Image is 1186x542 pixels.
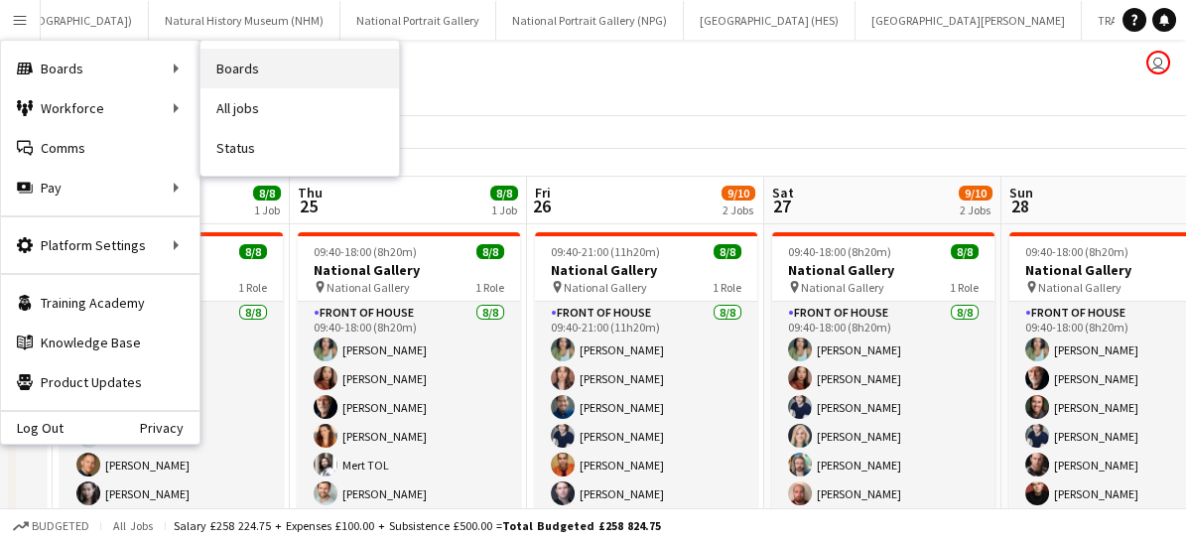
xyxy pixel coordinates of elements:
[723,203,754,217] div: 2 Jobs
[149,1,340,40] button: Natural History Museum (NHM)
[1,283,199,323] a: Training Academy
[298,232,520,526] app-job-card: 09:40-18:00 (8h20m)8/8National Gallery National Gallery1 RoleFront of House8/809:40-18:00 (8h20m)...
[239,244,267,259] span: 8/8
[314,244,417,259] span: 09:40-18:00 (8h20m)
[491,203,517,217] div: 1 Job
[327,280,410,295] span: National Gallery
[1,168,199,207] div: Pay
[1,128,199,168] a: Comms
[502,518,661,533] span: Total Budgeted £258 824.75
[1006,195,1033,217] span: 28
[1082,1,1164,40] button: TRAINING
[959,186,992,201] span: 9/10
[856,1,1082,40] button: [GEOGRAPHIC_DATA][PERSON_NAME]
[535,184,551,202] span: Fri
[490,186,518,201] span: 8/8
[713,280,741,295] span: 1 Role
[772,232,994,526] app-job-card: 09:40-18:00 (8h20m)8/8National Gallery National Gallery1 RoleFront of House8/809:40-18:00 (8h20m)...
[200,49,399,88] a: Boards
[1146,51,1170,74] app-user-avatar: Claudia Lewis
[535,232,757,526] app-job-card: 09:40-21:00 (11h20m)8/8National Gallery National Gallery1 RoleFront of House8/809:40-21:00 (11h20...
[951,244,979,259] span: 8/8
[174,518,661,533] div: Salary £258 224.75 + Expenses £100.00 + Subsistence £500.00 =
[1,225,199,265] div: Platform Settings
[532,195,551,217] span: 26
[714,244,741,259] span: 8/8
[564,280,647,295] span: National Gallery
[535,261,757,279] h3: National Gallery
[1,49,199,88] div: Boards
[684,1,856,40] button: [GEOGRAPHIC_DATA] (HES)
[475,280,504,295] span: 1 Role
[950,280,979,295] span: 1 Role
[1,420,64,436] a: Log Out
[476,244,504,259] span: 8/8
[1,323,199,362] a: Knowledge Base
[551,244,660,259] span: 09:40-21:00 (11h20m)
[295,195,323,217] span: 25
[772,184,794,202] span: Sat
[238,280,267,295] span: 1 Role
[788,244,891,259] span: 09:40-18:00 (8h20m)
[1009,184,1033,202] span: Sun
[10,515,92,537] button: Budgeted
[960,203,991,217] div: 2 Jobs
[801,280,884,295] span: National Gallery
[254,203,280,217] div: 1 Job
[109,518,157,533] span: All jobs
[1,362,199,402] a: Product Updates
[32,519,89,533] span: Budgeted
[496,1,684,40] button: National Portrait Gallery (NPG)
[200,88,399,128] a: All jobs
[200,128,399,168] a: Status
[253,186,281,201] span: 8/8
[722,186,755,201] span: 9/10
[140,420,199,436] a: Privacy
[1,88,199,128] div: Workforce
[1038,280,1121,295] span: National Gallery
[769,195,794,217] span: 27
[298,261,520,279] h3: National Gallery
[298,184,323,202] span: Thu
[340,1,496,40] button: National Portrait Gallery
[1025,244,1128,259] span: 09:40-18:00 (8h20m)
[772,261,994,279] h3: National Gallery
